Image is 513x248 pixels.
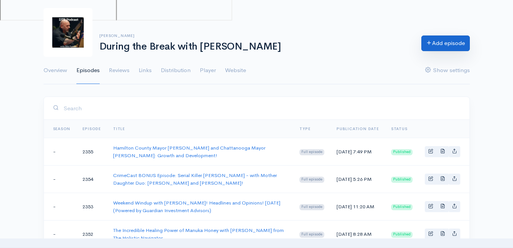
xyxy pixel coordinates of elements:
[391,177,413,183] span: Published
[76,166,107,193] td: 2354
[113,126,125,131] a: Title
[76,193,107,221] td: 2353
[425,174,460,185] div: Basic example
[76,221,107,248] td: 2352
[44,166,77,193] td: -
[391,204,413,210] span: Published
[391,232,413,238] span: Published
[330,138,385,166] td: [DATE] 7:49 PM
[113,172,277,186] a: CrimeCast BONUS Episode: Serial Killer [PERSON_NAME] - with Mother Daughter Duo: [PERSON_NAME] an...
[44,193,77,221] td: -
[330,193,385,221] td: [DATE] 11:20 AM
[113,227,284,241] a: The Incredible Healing Power of Manuka Honey with [PERSON_NAME] from The Holistic Navigator
[425,201,460,212] div: Basic example
[299,232,324,238] span: Full episode
[425,57,470,84] a: Show settings
[330,221,385,248] td: [DATE] 8:28 AM
[83,126,101,131] a: Episode
[53,126,71,131] a: Season
[299,149,324,155] span: Full episode
[113,145,265,159] a: Hamilton County Mayor [PERSON_NAME] and Chattanooga Mayor [PERSON_NAME]: Growth and Development!
[421,35,470,51] a: Add episode
[44,221,77,248] td: -
[76,138,107,166] td: 2355
[139,57,152,84] a: Links
[109,57,129,84] a: Reviews
[425,229,460,240] div: Basic example
[99,34,412,38] h6: [PERSON_NAME]
[63,100,460,116] input: Search
[425,146,460,157] div: Basic example
[330,166,385,193] td: [DATE] 5:26 PM
[44,57,67,84] a: Overview
[299,177,324,183] span: Full episode
[76,57,100,84] a: Episodes
[161,57,191,84] a: Distribution
[299,204,324,210] span: Full episode
[391,149,413,155] span: Published
[225,57,246,84] a: Website
[391,126,408,131] span: Status
[337,126,379,131] a: Publication date
[113,200,280,214] a: Weekend Windup with [PERSON_NAME]! Headlines and Opinions! [DATE] (Powered by Guardian Investment...
[200,57,216,84] a: Player
[299,126,310,131] a: Type
[99,41,412,52] h1: During the Break with [PERSON_NAME]
[44,138,77,166] td: -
